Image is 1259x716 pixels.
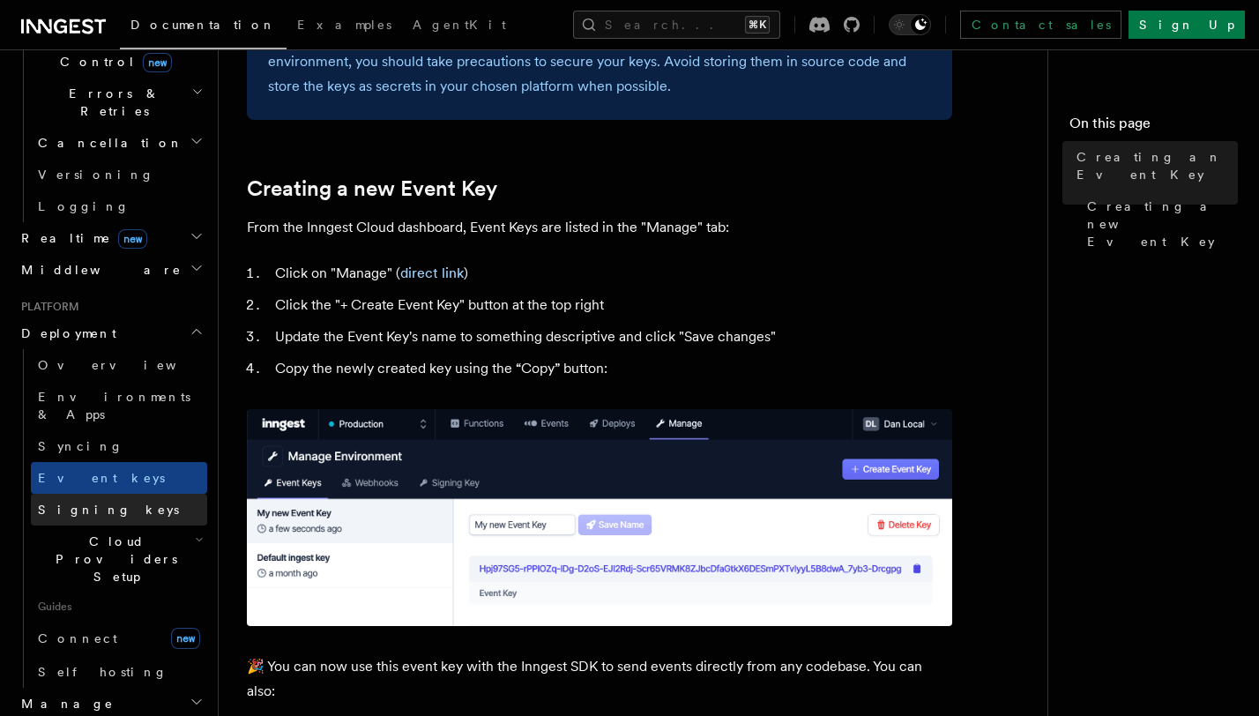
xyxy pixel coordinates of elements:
span: Cancellation [31,134,183,152]
span: new [143,53,172,72]
a: Creating a new Event Key [1080,190,1238,257]
span: Flow Control [31,35,194,71]
span: AgentKit [413,18,506,32]
button: Cancellation [31,127,207,159]
span: Middleware [14,261,182,279]
a: Overview [31,349,207,381]
button: Errors & Retries [31,78,207,127]
a: Creating an Event Key [1069,141,1238,190]
img: A newly created Event Key in the Inngest Cloud dashboard [247,409,952,626]
a: AgentKit [402,5,517,48]
p: From the Inngest Cloud dashboard, Event Keys are listed in the "Manage" tab: [247,215,952,240]
span: Connect [38,631,117,645]
button: Toggle dark mode [889,14,931,35]
p: 🎉 You can now use this event key with the Inngest SDK to send events directly from any codebase. ... [247,654,952,704]
kbd: ⌘K [745,16,770,34]
a: Creating a new Event Key [247,176,497,201]
button: Realtimenew [14,222,207,254]
p: 🔐 - As Event Keys are used to send data to your Inngest environment, you should take precautions ... [268,25,931,99]
a: Syncing [31,430,207,462]
a: Versioning [31,159,207,190]
span: Self hosting [38,665,168,679]
li: Click the "+ Create Event Key" button at the top right [270,293,952,317]
span: Syncing [38,439,123,453]
a: direct link [400,265,464,281]
span: Realtime [14,229,147,247]
a: Self hosting [31,656,207,688]
span: Documentation [130,18,276,32]
a: Sign Up [1129,11,1245,39]
span: Logging [38,199,130,213]
span: Creating a new Event Key [1087,198,1238,250]
a: Signing keys [31,494,207,526]
span: Event keys [38,471,165,485]
span: Manage [14,695,114,712]
span: Creating an Event Key [1076,148,1238,183]
li: Update the Event Key's name to something descriptive and click "Save changes" [270,324,952,349]
span: Guides [31,593,207,621]
span: Errors & Retries [31,85,191,120]
a: Contact sales [960,11,1121,39]
span: Environments & Apps [38,390,190,421]
span: Versioning [38,168,154,182]
button: Flow Controlnew [31,28,207,78]
a: Logging [31,190,207,222]
span: new [118,229,147,249]
span: Cloud Providers Setup [31,533,195,585]
li: Click on "Manage" ( ) [270,261,952,286]
button: Deployment [14,317,207,349]
a: Examples [287,5,402,48]
span: Platform [14,300,79,314]
button: Search...⌘K [573,11,780,39]
span: Signing keys [38,503,179,517]
span: Deployment [14,324,116,342]
a: Connectnew [31,621,207,656]
h4: On this page [1069,113,1238,141]
a: Event keys [31,462,207,494]
li: Copy the newly created key using the “Copy” button: [270,356,952,381]
span: Examples [297,18,391,32]
span: new [171,628,200,649]
button: Cloud Providers Setup [31,526,207,593]
div: Deployment [14,349,207,688]
span: Overview [38,358,220,372]
button: Middleware [14,254,207,286]
a: Environments & Apps [31,381,207,430]
a: Documentation [120,5,287,49]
